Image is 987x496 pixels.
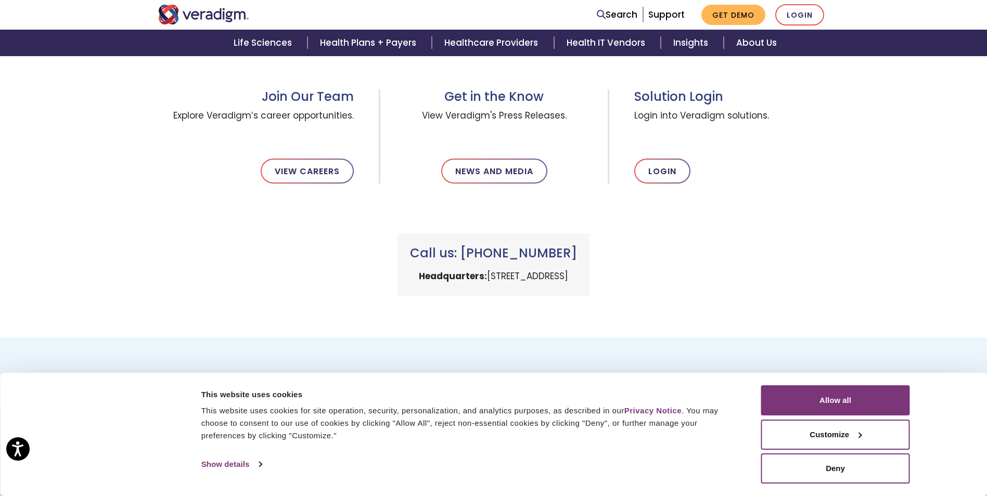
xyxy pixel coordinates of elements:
[761,420,910,450] button: Customize
[634,89,829,105] h3: Solution Login
[405,105,583,142] span: View Veradigm's Press Releases.
[201,404,738,442] div: This website uses cookies for site operation, security, personalization, and analytics purposes, ...
[775,4,824,25] a: Login
[761,453,910,484] button: Deny
[724,30,789,56] a: About Us
[201,388,738,401] div: This website uses cookies
[158,105,354,142] span: Explore Veradigm’s career opportunities.
[261,159,354,184] a: View Careers
[419,270,487,282] strong: Headquarters:
[634,159,690,184] a: Login
[761,385,910,415] button: Allow all
[432,30,554,56] a: Healthcare Providers
[158,89,354,105] h3: Join Our Team
[221,30,307,56] a: Life Sciences
[410,269,577,283] p: [STREET_ADDRESS]
[597,8,637,22] a: Search
[410,246,577,261] h3: Call us: [PHONE_NUMBER]
[787,421,975,484] iframe: Drift Chat Widget
[441,159,547,184] a: News and Media
[701,5,765,25] a: Get Demo
[661,30,724,56] a: Insights
[405,89,583,105] h3: Get in the Know
[624,406,682,415] a: Privacy Notice
[158,5,249,24] img: Veradigm logo
[648,8,685,21] a: Support
[307,30,432,56] a: Health Plans + Payers
[201,456,262,472] a: Show details
[554,30,661,56] a: Health IT Vendors
[634,105,829,142] span: Login into Veradigm solutions.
